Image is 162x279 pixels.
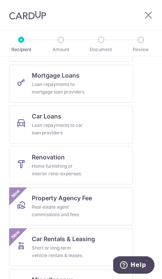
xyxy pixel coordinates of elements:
img: CardUp [9,11,46,20]
a: Car LoansLoan repayments to car loan providers [9,106,133,143]
span: Help [17,5,33,12]
span: Car Loans [32,112,61,121]
p: Recipient [6,46,36,53]
div: Short or long‑term vehicle rentals & leases [32,244,86,259]
a: Car Rentals & LeasingShort or long‑term vehicle rentals & leasesNew [9,228,133,266]
iframe: Opens a widget where you can find more information [113,256,154,275]
div: Home furnishing or interior reno-expenses [32,162,86,178]
span: Property Agency Fee [32,193,92,203]
span: Mortgage Loans [32,71,79,80]
span: New [9,187,22,200]
a: Mortgage LoansLoan repayments to mortgage loan providers [9,65,133,103]
p: Document [86,46,116,53]
a: RenovationHome furnishing or interior reno-expenses [9,147,133,184]
div: Real estate agent commissions and fees [32,203,86,218]
div: Loan repayments to car loan providers [32,122,86,137]
a: Property Agency FeeReal estate agent commissions and feesNew [9,187,133,225]
p: Amount [46,46,76,53]
span: New [9,228,22,241]
div: Loan repayments to mortgage loan providers [32,81,86,96]
span: Renovation [32,153,65,162]
p: Review [126,46,156,53]
span: Car Rentals & Leasing [32,234,95,243]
